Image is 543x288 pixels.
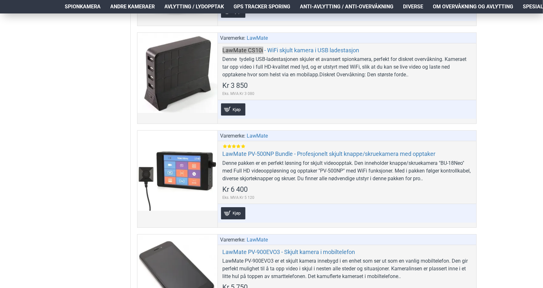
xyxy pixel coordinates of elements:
[231,10,242,14] span: Kjøp
[223,47,359,54] a: LawMate CS10i - WiFi skjult kamera i USB ladestasjon
[247,132,268,140] a: LawMate
[231,211,242,215] span: Kjøp
[223,55,472,79] div: Denne tydelig USB-ladestasjonen skjuler et avansert spionkamera, perfekt for diskret overvåkning....
[220,132,246,140] span: Varemerke:
[223,257,472,280] div: LawMate PV-900EVO3 er et skjult kamera innebygd i en enhet som ser ut som en vanlig mobiltelefon....
[111,3,155,11] span: Andre kameraer
[65,3,101,11] span: Spionkamera
[247,236,268,244] a: LawMate
[220,236,246,244] span: Varemerke:
[223,82,248,89] span: Kr 3 850
[403,3,424,11] span: Diverse
[223,159,472,182] div: Denne pakken er en perfekt løsning for skjult videoopptak. Den inneholder knappe/skruekamera "BU-...
[137,33,218,113] a: LawMate CS10i - WiFi skjult kamera i USB ladestasjon LawMate CS10i - WiFi skjult kamera i USB lad...
[223,248,355,256] a: LawMate PV-900EVO3 - Skjult kamera i mobiltelefon
[223,150,436,157] a: LawMate PV-500NP Bundle - Profesjonelt skjult knappe/skruekamera med opptaker
[223,186,248,193] span: Kr 6 400
[433,3,514,11] span: Om overvåkning og avlytting
[247,34,268,42] a: LawMate
[223,195,255,200] span: Eks. MVA:Kr 5 120
[137,131,218,211] a: LawMate PV-500NP Bundle - Profesjonelt skjult knappe/skruekamera med opptaker LawMate PV-500NP Bu...
[220,34,246,42] span: Varemerke:
[223,91,255,97] span: Eks. MVA:Kr 3 080
[165,3,224,11] span: Avlytting / Lydopptak
[234,3,291,11] span: GPS Tracker Sporing
[300,3,394,11] span: Anti-avlytting / Anti-overvåkning
[231,107,242,112] span: Kjøp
